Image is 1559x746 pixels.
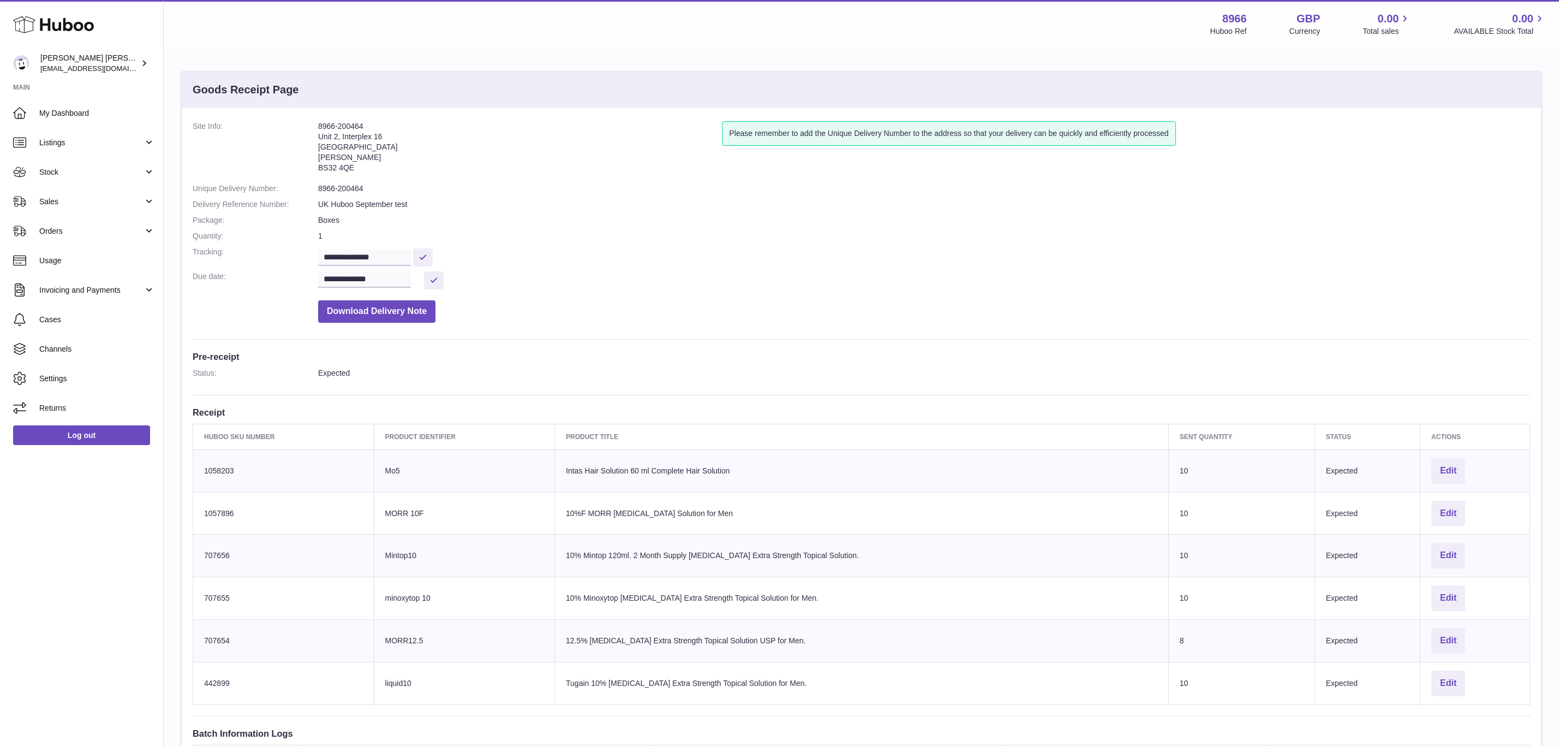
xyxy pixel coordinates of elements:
td: 10 [1168,535,1315,577]
a: Log out [13,425,150,445]
dd: 1 [318,231,1530,241]
th: Product title [555,424,1169,449]
td: 1057896 [193,492,374,535]
td: 707656 [193,535,374,577]
dd: 8966-200464 [318,183,1530,194]
span: [EMAIL_ADDRESS][DOMAIN_NAME] [40,64,160,73]
span: Usage [39,256,155,266]
button: Download Delivery Note [318,300,435,323]
td: 12.5% [MEDICAL_DATA] Extra Strength Topical Solution USP for Men. [555,620,1169,662]
button: Edit [1431,585,1465,611]
td: Expected [1315,620,1420,662]
td: Expected [1315,535,1420,577]
td: 8 [1168,620,1315,662]
span: Settings [39,374,155,384]
a: 0.00 Total sales [1363,11,1411,37]
h3: Pre-receipt [193,351,1530,363]
span: AVAILABLE Stock Total [1454,26,1546,37]
td: 10 [1168,577,1315,620]
h3: Receipt [193,406,1530,418]
dt: Tracking: [193,247,318,266]
td: liquid10 [374,662,555,704]
button: Edit [1431,628,1465,654]
td: Expected [1315,492,1420,535]
dt: Due date: [193,271,318,289]
dt: Quantity: [193,231,318,241]
td: Mo5 [374,449,555,492]
strong: GBP [1297,11,1320,26]
div: Please remember to add the Unique Delivery Number to the address so that your delivery can be qui... [722,121,1175,146]
span: 0.00 [1512,11,1533,26]
span: Invoicing and Payments [39,285,144,295]
td: 1058203 [193,449,374,492]
th: Actions [1420,424,1530,449]
h3: Goods Receipt Page [193,82,299,97]
dt: Package: [193,215,318,226]
span: Channels [39,344,155,354]
a: 0.00 AVAILABLE Stock Total [1454,11,1546,37]
span: 0.00 [1378,11,1399,26]
td: Expected [1315,662,1420,704]
td: 707654 [193,620,374,662]
address: 8966-200464 Unit 2, Interplex 16 [GEOGRAPHIC_DATA] [PERSON_NAME] BS32 4QE [318,121,722,178]
img: internalAdmin-8966@internal.huboo.com [13,55,29,72]
dd: Expected [318,368,1530,378]
h3: Batch Information Logs [193,727,1530,739]
td: 442899 [193,662,374,704]
td: Intas Hair Solution 60 ml Complete Hair Solution [555,449,1169,492]
span: Listings [39,138,144,148]
th: Huboo SKU Number [193,424,374,449]
td: 10 [1168,662,1315,704]
td: Expected [1315,577,1420,620]
strong: 8966 [1222,11,1247,26]
span: My Dashboard [39,108,155,119]
dt: Status: [193,368,318,378]
div: Currency [1289,26,1321,37]
span: Orders [39,226,144,236]
th: Sent Quantity [1168,424,1315,449]
td: 10 [1168,492,1315,535]
span: Total sales [1363,26,1411,37]
th: Product Identifier [374,424,555,449]
button: Edit [1431,543,1465,569]
td: Tugain 10% [MEDICAL_DATA] Extra Strength Topical Solution for Men. [555,662,1169,704]
td: 10%F MORR [MEDICAL_DATA] Solution for Men [555,492,1169,535]
button: Edit [1431,501,1465,526]
div: [PERSON_NAME] [PERSON_NAME] [40,53,139,74]
button: Edit [1431,458,1465,484]
td: 707655 [193,577,374,620]
td: MORR 10F [374,492,555,535]
td: 10% Minoxytop [MEDICAL_DATA] Extra Strength Topical Solution for Men. [555,577,1169,620]
td: Expected [1315,449,1420,492]
dt: Site Info: [193,121,318,178]
td: MORR12.5 [374,620,555,662]
td: minoxytop 10 [374,577,555,620]
td: 10% Mintop 120ml. 2 Month Supply [MEDICAL_DATA] Extra Strength Topical Solution. [555,535,1169,577]
span: Sales [39,197,144,207]
td: Mintop10 [374,535,555,577]
th: Status [1315,424,1420,449]
dt: Unique Delivery Number: [193,183,318,194]
dd: UK Huboo September test [318,199,1530,210]
td: 10 [1168,449,1315,492]
span: Returns [39,403,155,413]
button: Edit [1431,671,1465,696]
dt: Delivery Reference Number: [193,199,318,210]
dd: Boxes [318,215,1530,226]
span: Stock [39,167,144,177]
div: Huboo Ref [1210,26,1247,37]
span: Cases [39,315,155,325]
